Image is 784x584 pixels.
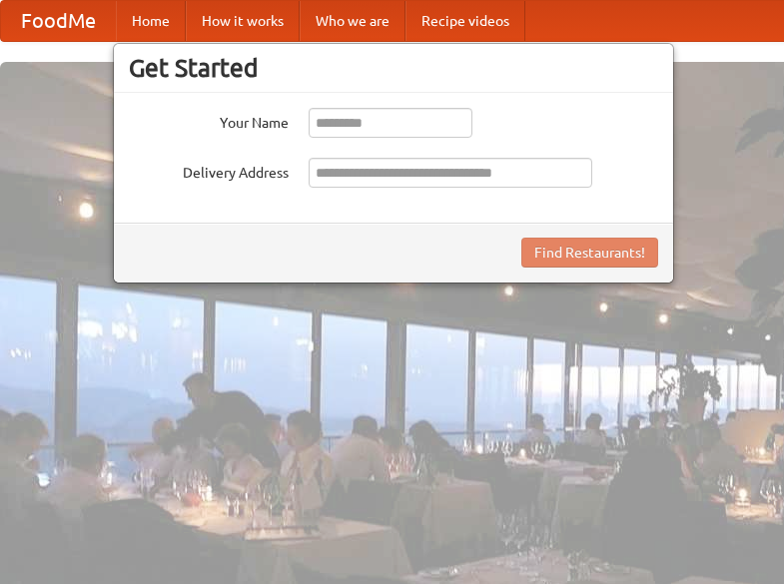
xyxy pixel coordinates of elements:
[300,1,405,41] a: Who we are
[129,108,289,133] label: Your Name
[186,1,300,41] a: How it works
[521,238,658,268] button: Find Restaurants!
[129,53,658,83] h3: Get Started
[129,158,289,183] label: Delivery Address
[116,1,186,41] a: Home
[405,1,525,41] a: Recipe videos
[1,1,116,41] a: FoodMe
